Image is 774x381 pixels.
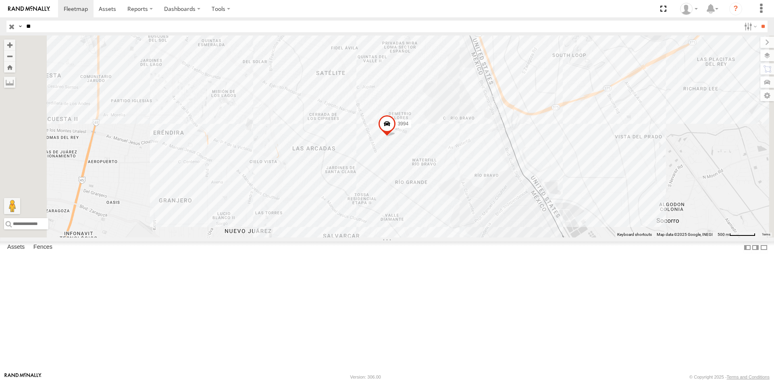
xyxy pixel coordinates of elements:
[743,242,751,253] label: Dock Summary Table to the Left
[4,77,15,88] label: Measure
[4,198,20,214] button: Drag Pegman onto the map to open Street View
[657,232,713,237] span: Map data ©2025 Google, INEGI
[760,242,768,253] label: Hide Summary Table
[4,373,42,381] a: Visit our Website
[727,375,770,379] a: Terms and Conditions
[762,233,770,236] a: Terms (opens in new tab)
[8,6,50,12] img: rand-logo.svg
[3,242,29,253] label: Assets
[397,121,408,126] span: 3994
[760,90,774,101] label: Map Settings
[17,21,23,32] label: Search Query
[751,242,759,253] label: Dock Summary Table to the Right
[689,375,770,379] div: © Copyright 2025 -
[741,21,758,32] label: Search Filter Options
[729,2,742,15] i: ?
[350,375,381,379] div: Version: 306.00
[4,40,15,50] button: Zoom in
[715,232,758,237] button: Map Scale: 500 m per 61 pixels
[617,232,652,237] button: Keyboard shortcuts
[4,50,15,62] button: Zoom out
[718,232,729,237] span: 500 m
[29,242,56,253] label: Fences
[677,3,701,15] div: fernando ponce
[4,62,15,73] button: Zoom Home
